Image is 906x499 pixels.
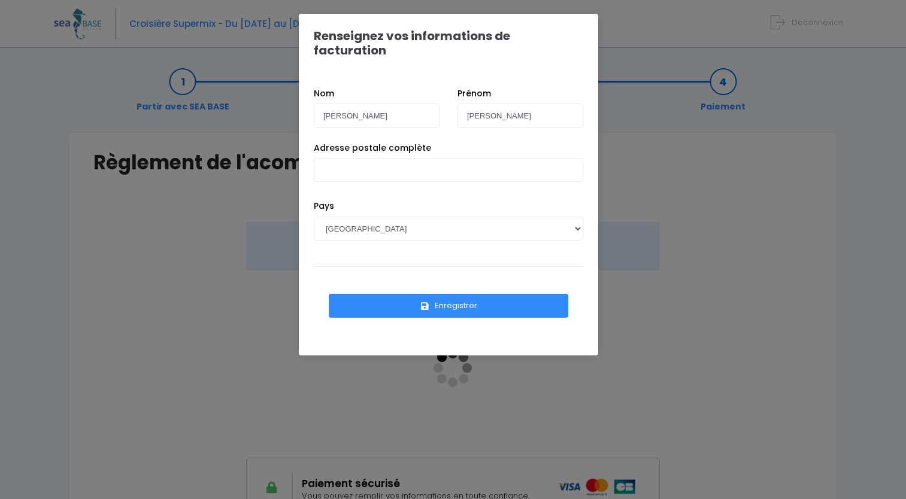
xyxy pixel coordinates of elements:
label: Adresse postale complète [314,142,431,154]
button: Enregistrer [329,294,568,318]
label: Nom [314,87,334,100]
h1: Renseignez vos informations de facturation [314,29,583,57]
label: Pays [314,200,334,212]
label: Prénom [457,87,491,100]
